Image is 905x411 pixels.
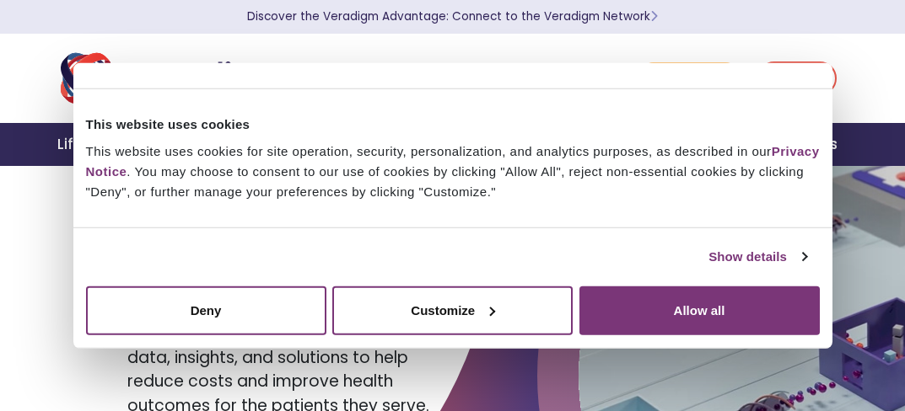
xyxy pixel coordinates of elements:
[86,286,326,334] button: Deny
[650,8,658,24] span: Learn More
[86,115,820,135] div: This website uses cookies
[61,51,293,106] img: Veradigm logo
[247,8,658,24] a: Discover the Veradigm Advantage: Connect to the Veradigm NetworkLearn More
[86,143,820,178] a: Privacy Notice
[332,286,573,334] button: Customize
[579,286,820,334] button: Allow all
[47,123,167,166] a: Life Sciences
[86,141,820,201] div: This website uses cookies for site operation, security, personalization, and analytics purposes, ...
[757,61,837,96] a: Login
[638,62,741,95] a: Get Demo
[708,247,806,267] a: Show details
